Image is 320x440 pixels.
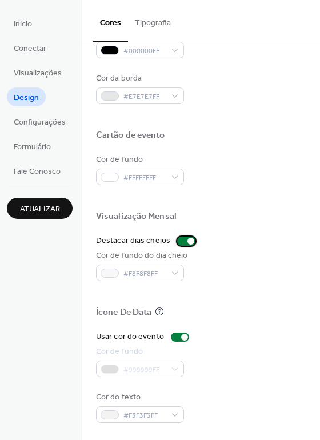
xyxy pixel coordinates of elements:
[14,43,46,55] span: Conectar
[7,198,73,219] button: Atualizar
[7,112,73,131] a: Configurações
[96,391,182,403] div: Cor do texto
[14,92,39,104] span: Design
[96,211,177,223] div: Visualização Mensal
[20,203,60,215] span: Atualizar
[7,38,53,57] a: Conectar
[14,166,61,178] span: Fale Conosco
[123,45,166,57] span: #000000FF
[7,14,39,33] a: Início
[96,331,164,343] div: Usar cor do evento
[123,172,166,184] span: #FFFFFFFF
[123,410,166,422] span: #F3F3F3FF
[14,18,32,30] span: Início
[96,307,151,319] div: Ícone De Data
[7,87,46,106] a: Design
[7,63,69,82] a: Visualizações
[14,67,62,79] span: Visualizações
[96,235,170,247] div: Destacar dias cheios
[7,137,58,155] a: Formulário
[14,141,51,153] span: Formulário
[96,346,182,358] div: Cor de fundo
[123,268,166,280] span: #F8F8F8FF
[96,154,182,166] div: Cor de fundo
[7,161,67,180] a: Fale Conosco
[96,130,165,142] div: Cartão de evento
[96,250,188,262] div: Cor de fundo do dia cheio
[96,73,182,85] div: Cor da borda
[14,117,66,129] span: Configurações
[123,91,166,103] span: #E7E7E7FF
